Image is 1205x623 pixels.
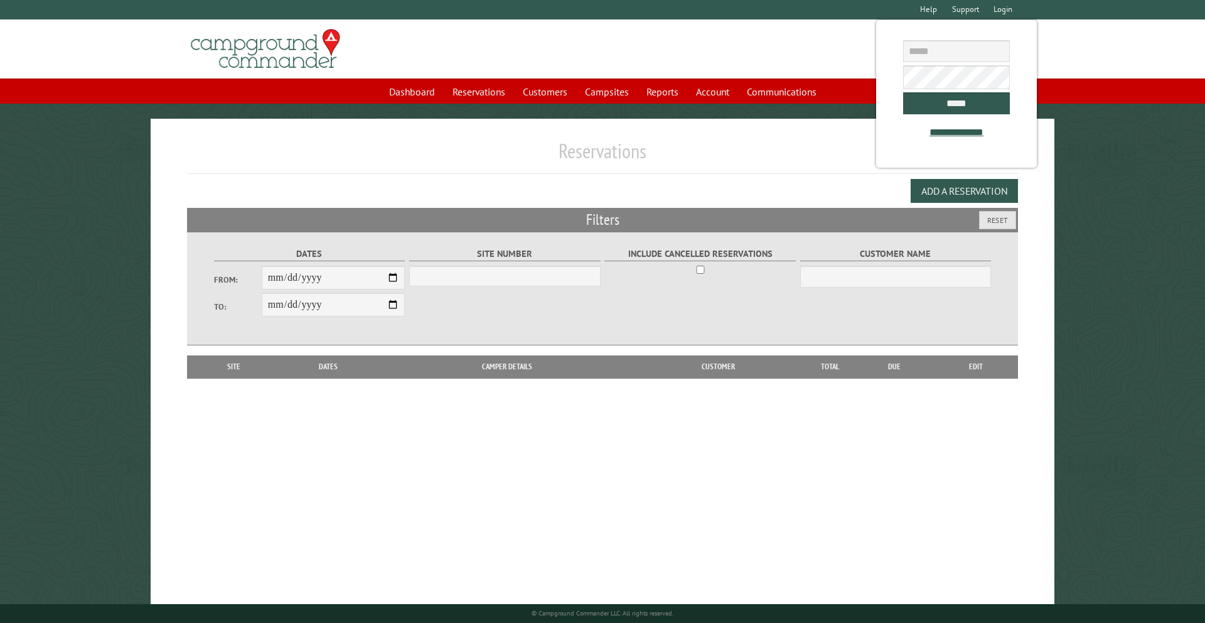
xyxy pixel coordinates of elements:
label: Customer Name [800,247,992,261]
label: Site Number [409,247,601,261]
label: Dates [214,247,405,261]
img: Campground Commander [187,24,344,73]
a: Reservations [445,80,513,104]
a: Campsites [577,80,636,104]
h1: Reservations [187,139,1019,173]
button: Reset [979,211,1016,229]
label: Include Cancelled Reservations [604,247,796,261]
h2: Filters [187,208,1019,232]
th: Site [193,355,275,378]
a: Dashboard [382,80,442,104]
th: Camper Details [382,355,632,378]
small: © Campground Commander LLC. All rights reserved. [532,609,673,617]
a: Customers [515,80,575,104]
button: Add a Reservation [911,179,1018,203]
th: Total [805,355,855,378]
th: Dates [275,355,382,378]
a: Communications [739,80,824,104]
label: To: [214,301,262,313]
a: Reports [639,80,686,104]
th: Customer [632,355,805,378]
label: From: [214,274,262,286]
th: Due [855,355,934,378]
a: Account [688,80,737,104]
th: Edit [934,355,1019,378]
